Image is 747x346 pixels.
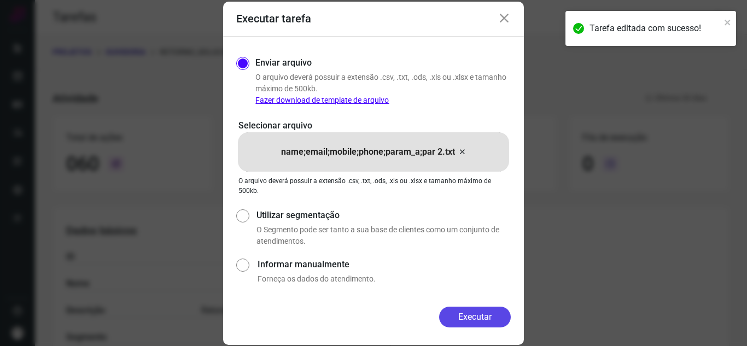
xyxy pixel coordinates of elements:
[256,209,511,222] label: Utilizar segmentação
[255,72,511,106] p: O arquivo deverá possuir a extensão .csv, .txt, .ods, .xls ou .xlsx e tamanho máximo de 500kb.
[238,176,509,196] p: O arquivo deverá possuir a extensão .csv, .txt, .ods, .xls ou .xlsx e tamanho máximo de 500kb.
[439,307,511,327] button: Executar
[255,56,312,69] label: Enviar arquivo
[258,273,511,285] p: Forneça os dados do atendimento.
[281,145,455,159] p: name;email;mobile;phone;param_a;par 2.txt
[236,12,311,25] h3: Executar tarefa
[590,22,721,35] div: Tarefa editada com sucesso!
[255,96,389,104] a: Fazer download de template de arquivo
[258,258,511,271] label: Informar manualmente
[256,224,511,247] p: O Segmento pode ser tanto a sua base de clientes como um conjunto de atendimentos.
[724,15,732,28] button: close
[238,119,509,132] p: Selecionar arquivo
